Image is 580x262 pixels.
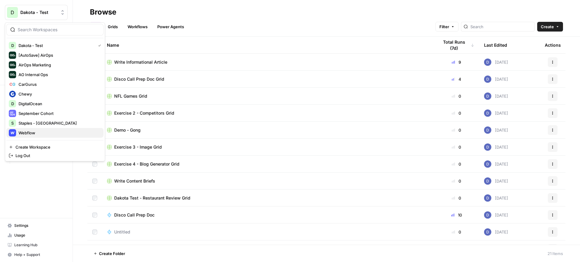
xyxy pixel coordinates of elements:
span: Create [541,24,554,30]
div: 0 [438,161,474,167]
div: Browse [90,7,116,17]
span: Help + Support [14,252,65,257]
div: [DATE] [484,143,508,151]
button: Create Folder [90,249,129,258]
span: Webflow [19,130,99,136]
div: 0 [438,144,474,150]
a: Create Workspace [6,143,104,151]
img: oynt3kinlmekmaa1z2gxuuo0y08d [484,177,491,185]
div: [DATE] [484,76,508,83]
img: oynt3kinlmekmaa1z2gxuuo0y08d [484,92,491,100]
span: Usage [14,233,65,238]
span: Create Folder [99,250,125,257]
span: Chewy [19,91,99,97]
a: Exercise 3 - Image Grid [107,144,429,150]
img: oynt3kinlmekmaa1z2gxuuo0y08d [484,59,491,66]
span: D [11,101,14,107]
img: September Cohort Logo [9,110,16,117]
img: oynt3kinlmekmaa1z2gxuuo0y08d [484,126,491,134]
img: oynt3kinlmekmaa1z2gxuuo0y08d [484,109,491,117]
span: Staples - [GEOGRAPHIC_DATA] [19,120,99,126]
span: Write Content Briefs [114,178,155,184]
span: Exercise 4 - Blog Generator Grid [114,161,179,167]
div: [DATE] [484,177,508,185]
a: Workflows [124,22,151,32]
div: 10 [438,212,474,218]
a: Grids [104,22,121,32]
span: Filter [439,24,449,30]
span: CarGurus [19,81,99,87]
span: S [11,120,14,126]
img: [AutoSave] AirOps Logo [9,52,16,59]
span: Dakota - Test [19,42,93,49]
div: Last Edited [484,37,507,53]
span: September Cohort [19,110,99,116]
span: Exercise 3 - Image Grid [114,144,162,150]
div: [DATE] [484,160,508,168]
div: 0 [438,229,474,235]
div: [DATE] [484,126,508,134]
button: Create [537,22,563,32]
span: AO Internal Ops [19,72,99,78]
span: Log Out [15,153,99,159]
a: Settings [5,221,68,230]
div: [DATE] [484,211,508,219]
span: Exercise 2 - Competitors Grid [114,110,174,116]
img: AO Internal Ops Logo [9,71,16,78]
span: NFL Games Grid [114,93,147,99]
a: NFL Games Grid [107,93,429,99]
img: oynt3kinlmekmaa1z2gxuuo0y08d [484,143,491,151]
div: 0 [438,178,474,184]
a: Exercise 4 - Blog Generator Grid [107,161,429,167]
div: 0 [438,93,474,99]
a: Log Out [6,151,104,160]
div: 0 [438,127,474,133]
span: DigitalOcean [19,101,99,107]
a: Disco Call Prep Doc [107,212,429,218]
img: Chewy Logo [9,90,16,98]
a: Usage [5,230,68,240]
a: Write Informational Article [107,59,429,65]
span: Settings [14,223,65,228]
input: Search [470,24,532,30]
a: Dakota Test - Restaurant Review Grid [107,195,429,201]
span: [AutoSave] AirOps [19,52,99,58]
img: CarGurus Logo [9,81,16,88]
a: Untitled [107,229,429,235]
span: Untitled [114,229,130,235]
button: Filter [435,22,459,32]
div: Workspace: Dakota - Test [5,22,105,161]
img: oynt3kinlmekmaa1z2gxuuo0y08d [484,194,491,202]
span: D [11,42,14,49]
button: Workspace: Dakota - Test [5,5,68,20]
span: Disco Call Prep Doc [114,212,155,218]
img: AirOps Marketing Logo [9,61,16,69]
span: Create Workspace [15,144,99,150]
div: Name [107,37,429,53]
div: [DATE] [484,109,508,117]
span: Demo - Gong [114,127,141,133]
a: Demo - Gong [107,127,429,133]
div: 0 [438,195,474,201]
div: 4 [438,76,474,82]
div: Total Runs (7d) [438,37,474,53]
img: oynt3kinlmekmaa1z2gxuuo0y08d [484,160,491,168]
a: Exercise 2 - Competitors Grid [107,110,429,116]
button: Help + Support [5,250,68,260]
a: Power Agents [154,22,188,32]
div: Actions [545,37,561,53]
span: Write Informational Article [114,59,167,65]
div: 0 [438,110,474,116]
img: Webflow Logo [9,129,16,136]
span: Dakota - Test [20,9,57,15]
span: Disco Call Prep Doc Grid [114,76,164,82]
div: 9 [438,59,474,65]
a: Write Content Briefs [107,178,429,184]
img: oynt3kinlmekmaa1z2gxuuo0y08d [484,76,491,83]
div: [DATE] [484,228,508,236]
a: Disco Call Prep Doc Grid [107,76,429,82]
input: Search Workspaces [18,27,100,33]
div: [DATE] [484,92,508,100]
img: oynt3kinlmekmaa1z2gxuuo0y08d [484,211,491,219]
div: 21 Items [548,250,563,257]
